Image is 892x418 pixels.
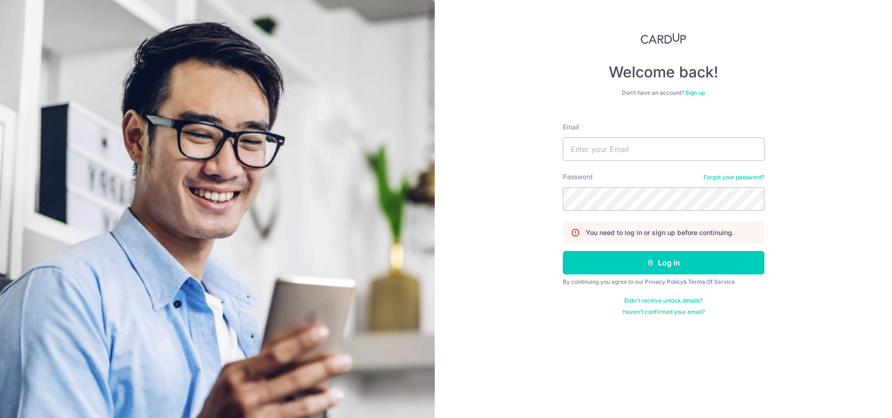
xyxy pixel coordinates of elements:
h4: Welcome back! [563,63,764,82]
a: Sign up [685,89,705,96]
p: You need to log in or sign up before continuing. [586,228,734,237]
a: Didn't receive unlock details? [624,297,703,304]
button: Log in [563,251,764,274]
a: Terms Of Service [688,278,735,285]
a: Forgot your password? [703,174,764,181]
label: Password [563,172,593,182]
div: By continuing you agree to our & [563,278,764,286]
a: Privacy Policy [645,278,683,285]
input: Enter your Email [563,137,764,161]
a: Haven't confirmed your email? [622,308,705,316]
div: Don’t have an account? [563,89,764,97]
img: CardUp Logo [641,33,687,44]
label: Email [563,122,579,132]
